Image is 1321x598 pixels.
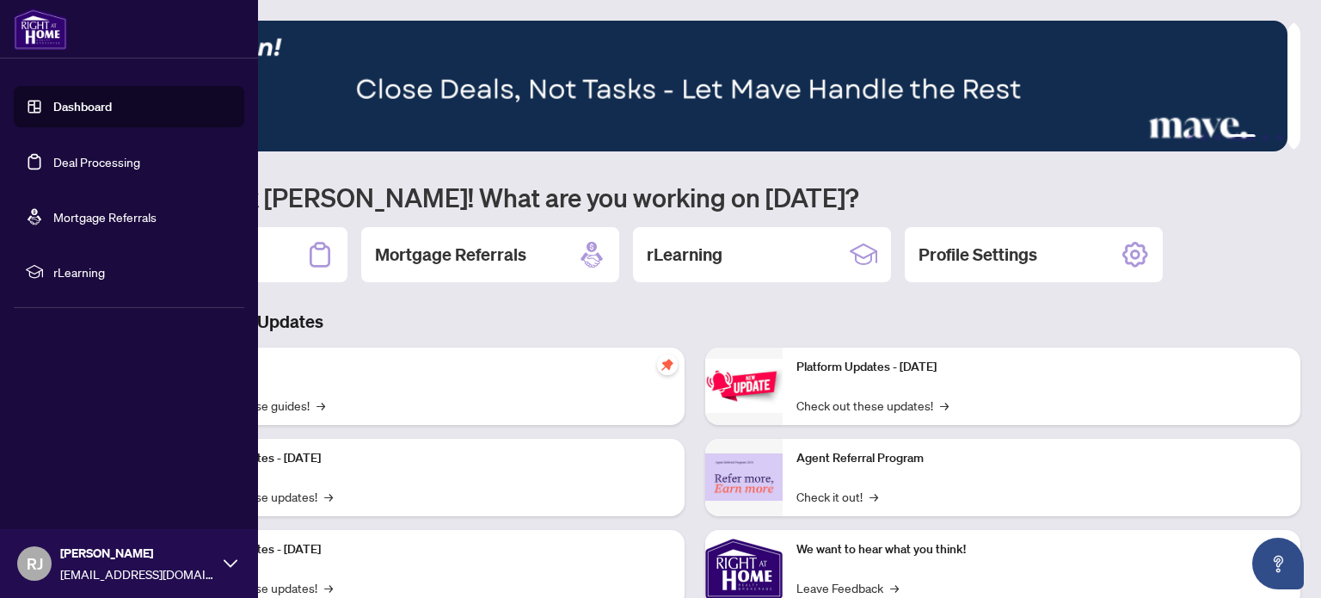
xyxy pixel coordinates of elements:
[705,453,783,501] img: Agent Referral Program
[60,544,215,563] span: [PERSON_NAME]
[53,154,140,170] a: Deal Processing
[705,359,783,413] img: Platform Updates - June 23, 2025
[940,396,949,415] span: →
[53,209,157,225] a: Mortgage Referrals
[647,243,722,267] h2: rLearning
[181,540,671,559] p: Platform Updates - [DATE]
[375,243,526,267] h2: Mortgage Referrals
[89,310,1300,334] h3: Brokerage & Industry Updates
[27,552,43,576] span: RJ
[796,396,949,415] a: Check out these updates!→
[89,21,1287,151] img: Slide 3
[316,396,325,415] span: →
[919,243,1037,267] h2: Profile Settings
[1263,134,1269,141] button: 5
[796,578,899,597] a: Leave Feedback→
[796,487,878,506] a: Check it out!→
[60,564,215,583] span: [EMAIL_ADDRESS][DOMAIN_NAME]
[1214,134,1221,141] button: 3
[1201,134,1207,141] button: 2
[89,181,1300,213] h1: Welcome back [PERSON_NAME]! What are you working on [DATE]?
[181,358,671,377] p: Self-Help
[796,449,1287,468] p: Agent Referral Program
[53,99,112,114] a: Dashboard
[869,487,878,506] span: →
[1276,134,1283,141] button: 6
[53,262,232,281] span: rLearning
[657,354,678,375] span: pushpin
[890,578,899,597] span: →
[796,358,1287,377] p: Platform Updates - [DATE]
[14,9,67,50] img: logo
[181,449,671,468] p: Platform Updates - [DATE]
[1228,134,1256,141] button: 4
[324,487,333,506] span: →
[324,578,333,597] span: →
[1187,134,1194,141] button: 1
[1252,538,1304,589] button: Open asap
[796,540,1287,559] p: We want to hear what you think!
